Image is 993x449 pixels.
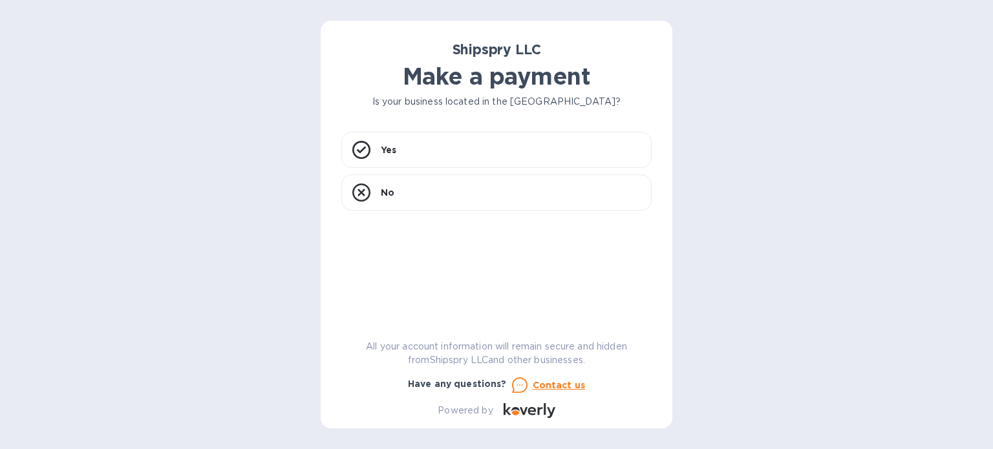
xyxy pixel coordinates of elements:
[438,404,493,417] p: Powered by
[341,63,652,90] h1: Make a payment
[381,143,396,156] p: Yes
[381,186,394,199] p: No
[341,95,652,109] p: Is your business located in the [GEOGRAPHIC_DATA]?
[408,379,507,389] b: Have any questions?
[533,380,586,390] u: Contact us
[341,340,652,367] p: All your account information will remain secure and hidden from Shipspry LLC and other businesses.
[453,41,541,57] b: Shipspry LLC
